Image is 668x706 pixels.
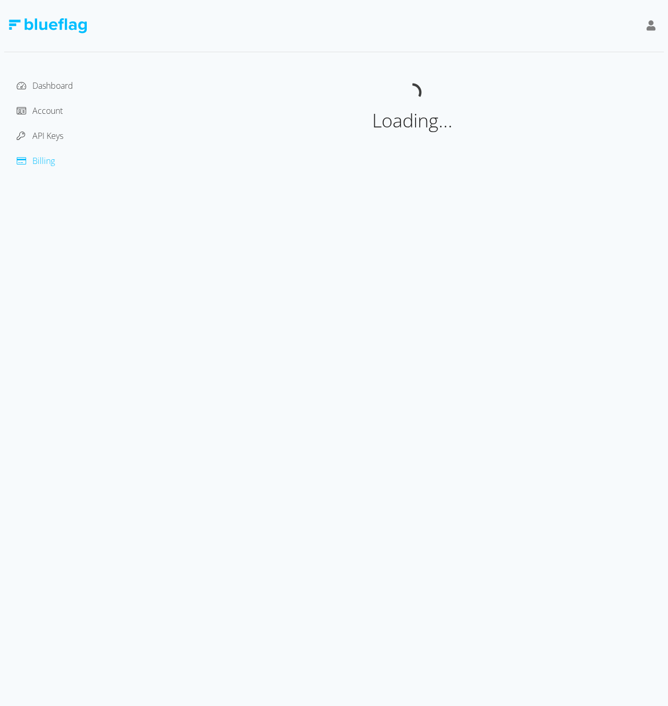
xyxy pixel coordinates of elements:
img: Blue Flag Logo [8,18,87,33]
span: Loading... [372,108,453,133]
span: Dashboard [32,80,73,91]
a: Account [17,105,63,116]
span: API Keys [32,130,63,142]
a: API Keys [17,130,63,142]
a: Billing [17,155,55,167]
span: Account [32,105,63,116]
a: Dashboard [17,80,73,91]
span: Billing [32,155,55,167]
